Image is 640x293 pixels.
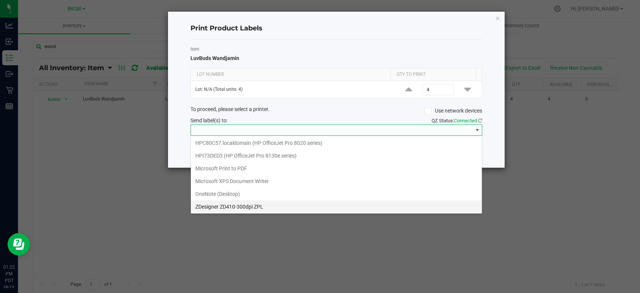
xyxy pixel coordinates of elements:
li: ZDesigner ZD410-300dpi ZPL [191,200,482,213]
li: OneNote (Desktop) [191,188,482,200]
th: Qty to Print [390,68,476,81]
label: Use network devices [425,107,482,115]
h4: Print Product Labels [190,24,482,33]
th: Lot Number [191,68,390,81]
li: HPC80C57.localdomain (HP OfficeJet Pro 8020 series) [191,137,482,149]
span: LuvBuds Wandjamin [190,55,239,61]
span: QZ Status: [432,118,482,123]
span: Connected [454,118,477,123]
label: Item [190,46,482,53]
span: Send label(s) to: [190,117,228,123]
li: Microsoft XPS Document Writer [191,175,482,188]
li: HPI73DED3 (HP OfficeJet Pro 8130e series) [191,149,482,162]
li: Microsoft Print to PDF [191,162,482,175]
div: To proceed, please select a printer. [185,105,488,117]
iframe: Resource center [7,233,30,255]
p: Lot: N/A (Total units: 4) [195,86,390,93]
